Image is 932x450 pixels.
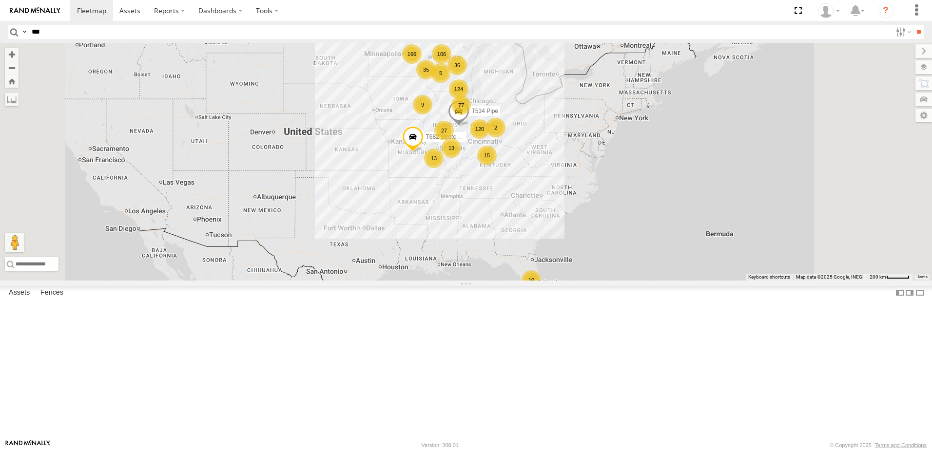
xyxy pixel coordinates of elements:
span: T534 Pipe [471,108,498,114]
span: Map data ©2025 Google, INEGI [796,274,864,280]
label: Assets [4,286,35,300]
div: Version: 308.01 [422,442,459,448]
div: 15 [477,146,497,165]
div: 2 [486,118,505,137]
div: 124 [449,79,468,99]
img: rand-logo.svg [10,7,60,14]
div: Mike McDonough [815,3,843,18]
label: Measure [5,93,19,106]
div: © Copyright 2025 - [830,442,927,448]
a: Terms and Conditions [875,442,927,448]
label: Search Filter Options [892,25,913,39]
label: Dock Summary Table to the Left [895,286,905,300]
a: Terms (opens in new tab) [917,275,928,279]
label: Hide Summary Table [915,286,925,300]
button: Drag Pegman onto the map to open Street View [5,233,24,252]
div: 9 [413,95,432,114]
label: Map Settings [915,109,932,122]
label: Search Query [20,25,28,39]
div: 36 [447,56,467,75]
div: 35 [416,60,436,79]
div: 106 [432,44,451,64]
button: Keyboard shortcuts [748,274,790,281]
a: Visit our Website [5,440,50,450]
div: 166 [402,44,422,64]
div: 5 [431,63,450,83]
label: Dock Summary Table to the Right [905,286,914,300]
div: 27 [434,121,454,140]
button: Zoom out [5,61,19,75]
div: 77 [451,95,471,115]
button: Map Scale: 200 km per 44 pixels [867,274,913,281]
label: Fences [36,286,68,300]
i: ? [878,3,893,19]
div: 120 [470,119,489,139]
div: 10 [522,270,541,290]
span: T682 Stretch Flat [426,133,470,140]
span: 200 km [870,274,886,280]
div: 13 [424,149,444,168]
button: Zoom Home [5,75,19,88]
div: 13 [442,138,461,158]
button: Zoom in [5,48,19,61]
